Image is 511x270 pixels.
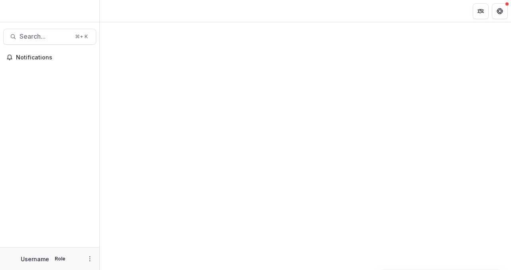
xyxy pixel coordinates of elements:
p: Username [21,255,49,263]
button: Get Help [492,3,508,19]
p: Role [52,255,68,262]
span: Notifications [16,54,93,61]
button: Partners [473,3,489,19]
button: Notifications [3,51,96,64]
span: Search... [20,33,70,40]
div: ⌘ + K [73,32,89,41]
nav: breadcrumb [103,5,137,17]
button: More [85,254,95,264]
button: Search... [3,29,96,45]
